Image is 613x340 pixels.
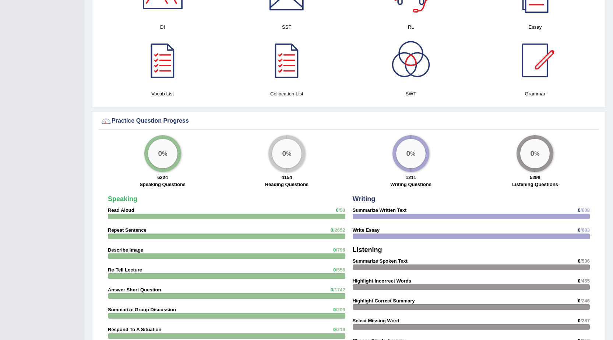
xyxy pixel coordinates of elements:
div: % [520,139,550,168]
strong: Select Missing Word [353,318,399,323]
h4: RL [353,23,469,31]
span: /287 [581,318,590,323]
span: /455 [581,278,590,284]
strong: 5298 [530,175,540,180]
h4: Grammar [477,90,593,98]
h4: SST [228,23,345,31]
span: /608 [581,207,590,213]
span: /556 [336,267,345,273]
strong: Speaking [108,195,137,203]
strong: Highlight Incorrect Words [353,278,411,284]
span: 0 [331,227,333,233]
strong: Re-Tell Lecture [108,267,142,273]
strong: Writing [353,195,376,203]
span: /2652 [333,227,345,233]
strong: Read Aloud [108,207,134,213]
div: % [396,139,426,168]
big: 0 [158,149,162,157]
strong: Summarize Written Text [353,207,407,213]
span: /50 [338,207,345,213]
big: 0 [282,149,286,157]
label: Speaking Questions [140,181,186,188]
strong: 6224 [157,175,168,180]
span: 0 [578,318,580,323]
h4: Vocab List [104,90,221,98]
span: 0 [333,247,336,253]
h4: DI [104,23,221,31]
strong: Answer Short Question [108,287,161,292]
label: Listening Questions [512,181,558,188]
h4: Collocation List [228,90,345,98]
span: 0 [578,207,580,213]
span: /796 [336,247,345,253]
span: 0 [578,298,580,304]
span: /219 [336,327,345,332]
span: 0 [578,258,580,264]
strong: Describe Image [108,247,143,253]
span: /246 [581,298,590,304]
span: 0 [336,207,338,213]
big: 0 [406,149,411,157]
h4: SWT [353,90,469,98]
label: Reading Questions [265,181,309,188]
div: % [148,139,177,168]
strong: Summarize Spoken Text [353,258,408,264]
span: 0 [333,307,336,312]
strong: Respond To A Situation [108,327,161,332]
span: 0 [333,327,336,332]
strong: 4154 [281,175,292,180]
label: Writing Questions [390,181,431,188]
h4: Essay [477,23,593,31]
span: /536 [581,258,590,264]
span: 0 [331,287,333,292]
span: /209 [336,307,345,312]
span: 0 [578,227,580,233]
span: 0 [578,278,580,284]
span: /603 [581,227,590,233]
strong: Repeat Sentence [108,227,147,233]
div: % [272,139,302,168]
strong: 1211 [406,175,416,180]
big: 0 [531,149,535,157]
div: Practice Question Progress [101,116,597,127]
span: 0 [333,267,336,273]
strong: Highlight Correct Summary [353,298,415,304]
strong: Listening [353,246,382,253]
strong: Write Essay [353,227,380,233]
strong: Summarize Group Discussion [108,307,176,312]
span: /1742 [333,287,345,292]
